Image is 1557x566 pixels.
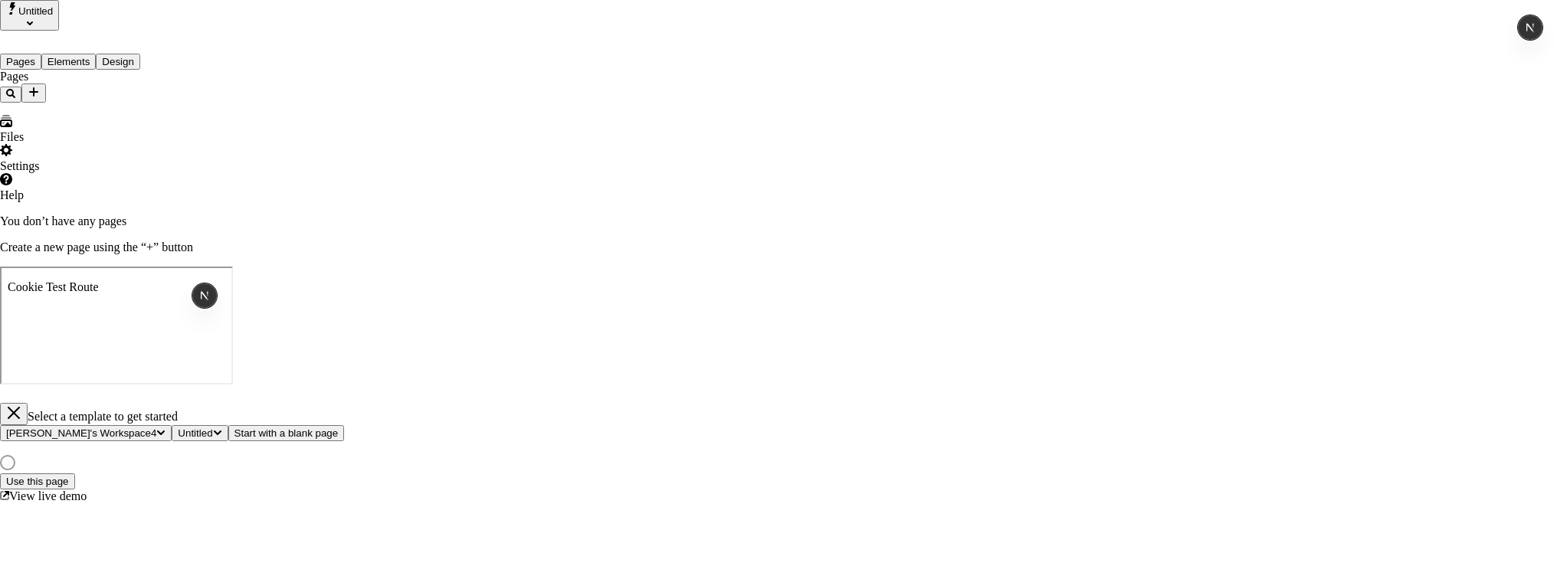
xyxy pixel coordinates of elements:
[172,425,228,441] button: Untitled
[28,410,178,423] span: Select a template to get started
[228,425,345,441] button: Start with a blank page
[6,12,224,26] p: Cookie Test Route
[6,427,156,439] span: [PERSON_NAME]'s Workspace4
[178,427,212,439] span: Untitled
[234,427,339,439] span: Start with a blank page
[9,489,87,502] span: View live demo
[6,476,69,487] span: Use this page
